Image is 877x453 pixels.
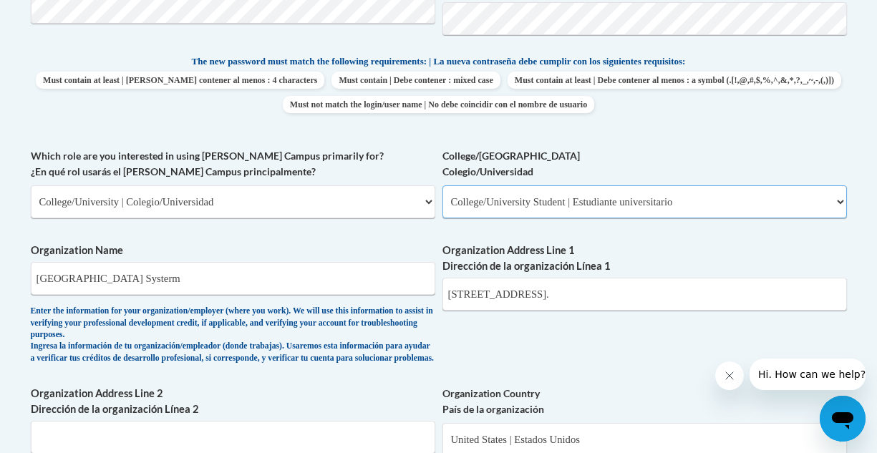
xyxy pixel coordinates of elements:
[715,361,744,390] iframe: Close message
[31,243,435,258] label: Organization Name
[31,386,435,417] label: Organization Address Line 2 Dirección de la organización Línea 2
[820,396,866,442] iframe: Button to launch messaging window
[31,262,435,295] input: Metadata input
[192,55,686,68] span: The new password must match the following requirements: | La nueva contraseña debe cumplir con lo...
[283,96,594,113] span: Must not match the login/user name | No debe coincidir con el nombre de usuario
[331,72,500,89] span: Must contain | Debe contener : mixed case
[442,243,847,274] label: Organization Address Line 1 Dirección de la organización Línea 1
[508,72,841,89] span: Must contain at least | Debe contener al menos : a symbol (.[!,@,#,$,%,^,&,*,?,_,~,-,(,)])
[750,359,866,390] iframe: Message from company
[36,72,324,89] span: Must contain at least | [PERSON_NAME] contener al menos : 4 characters
[442,148,847,180] label: College/[GEOGRAPHIC_DATA] Colegio/Universidad
[31,306,435,364] div: Enter the information for your organization/employer (where you work). We will use this informati...
[442,278,847,311] input: Metadata input
[442,386,847,417] label: Organization Country País de la organización
[31,148,435,180] label: Which role are you interested in using [PERSON_NAME] Campus primarily for? ¿En qué rol usarás el ...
